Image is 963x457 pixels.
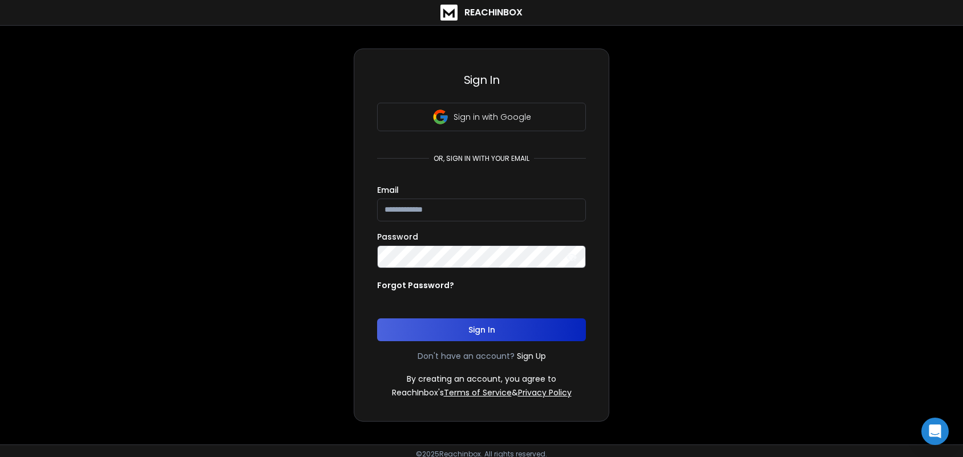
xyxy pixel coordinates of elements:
[429,154,534,163] p: or, sign in with your email
[518,387,572,398] a: Privacy Policy
[407,373,556,385] p: By creating an account, you agree to
[377,186,399,194] label: Email
[377,318,586,341] button: Sign In
[440,5,458,21] img: logo
[377,280,454,291] p: Forgot Password?
[418,350,515,362] p: Don't have an account?
[440,5,523,21] a: ReachInbox
[444,387,512,398] a: Terms of Service
[454,111,531,123] p: Sign in with Google
[392,387,572,398] p: ReachInbox's &
[377,233,418,241] label: Password
[464,6,523,19] h1: ReachInbox
[377,72,586,88] h3: Sign In
[921,418,949,445] div: Open Intercom Messenger
[377,103,586,131] button: Sign in with Google
[517,350,546,362] a: Sign Up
